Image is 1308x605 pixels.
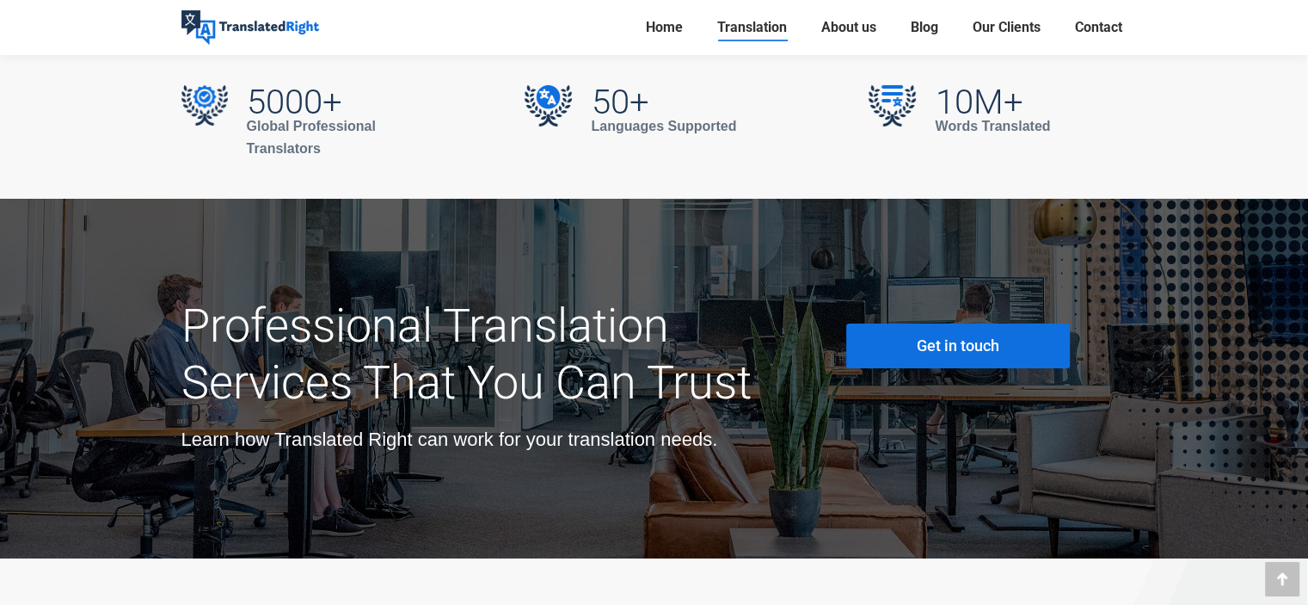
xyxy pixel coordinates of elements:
[846,324,1070,368] a: Get in touch
[869,85,916,127] img: 10M+
[967,15,1046,40] a: Our Clients
[973,19,1041,36] span: Our Clients
[181,429,795,451] div: Learn how Translated Right can work for your translation needs.
[247,90,439,115] h2: 5000+
[906,15,943,40] a: Blog
[1075,19,1122,36] span: Contact
[712,15,792,40] a: Translation
[525,85,572,127] img: 50+
[717,19,787,36] span: Translation
[181,10,319,45] img: Translated Right
[591,119,736,133] strong: Languages Supported
[247,119,376,156] strong: Global Professional Translators
[935,90,1050,115] h2: 10M+
[181,298,795,411] h2: Professional Translation Services That You Can Trust
[917,337,999,355] span: Get in touch
[181,85,228,126] img: 5000+
[935,119,1050,133] strong: Words Translated
[646,19,683,36] span: Home
[816,15,881,40] a: About us
[911,19,938,36] span: Blog
[641,15,688,40] a: Home
[1070,15,1127,40] a: Contact
[821,19,876,36] span: About us
[591,90,736,115] h2: 50+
